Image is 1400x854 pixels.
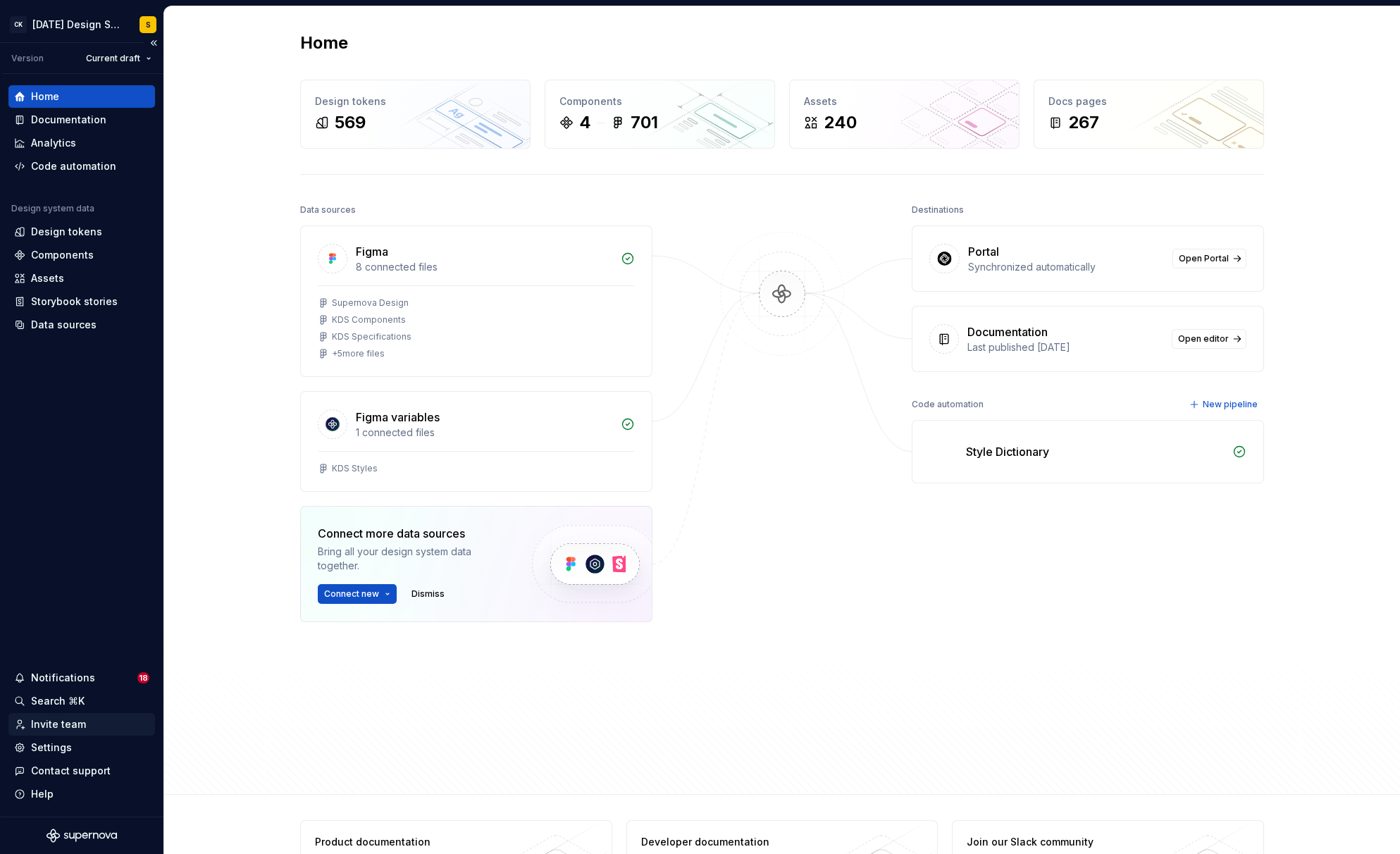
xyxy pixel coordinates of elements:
div: Documentation [967,323,1048,340]
span: Connect new [324,588,379,600]
div: [DATE] Design System [32,18,123,32]
div: 8 connected files [356,260,612,274]
div: Last published [DATE] [967,340,1163,354]
a: Assets [8,267,155,290]
svg: Supernova Logo [47,829,117,843]
div: Portal [968,243,999,260]
div: Design tokens [31,225,102,239]
a: Assets240 [789,80,1020,149]
button: Dismiss [405,584,451,604]
div: Components [31,248,94,262]
div: Settings [31,741,72,755]
button: New pipeline [1185,395,1264,414]
div: Help [31,787,54,801]
a: Data sources [8,314,155,336]
a: Code automation [8,155,155,178]
a: Invite team [8,713,155,736]
div: Notifications [31,671,95,685]
div: KDS Specifications [332,331,411,342]
div: Version [11,53,44,64]
span: Current draft [86,53,140,64]
button: Search ⌘K [8,690,155,712]
div: Docs pages [1048,94,1249,109]
div: Product documentation [315,835,520,849]
div: Join our Slack community [967,835,1172,849]
div: Home [31,89,59,104]
div: Figma variables [356,409,440,426]
div: Search ⌘K [31,694,85,708]
span: Open editor [1178,333,1229,345]
div: Documentation [31,113,106,127]
div: KDS Components [332,314,406,326]
a: Settings [8,736,155,759]
a: Figma8 connected filesSupernova DesignKDS ComponentsKDS Specifications+5more files [300,225,652,377]
div: Figma [356,243,388,260]
a: Components4701 [545,80,775,149]
div: Connect more data sources [318,525,508,542]
div: Assets [31,271,64,285]
div: Data sources [31,318,97,332]
a: Documentation [8,109,155,131]
a: Figma variables1 connected filesKDS Styles [300,391,652,492]
div: Assets [804,94,1005,109]
span: New pipeline [1203,399,1258,410]
div: 4 [579,111,591,134]
div: Components [559,94,760,109]
button: Current draft [80,49,158,68]
div: Code automation [912,395,984,414]
div: Synchronized automatically [968,260,1164,274]
div: Destinations [912,200,964,220]
div: 1 connected files [356,426,612,440]
a: Open Portal [1172,249,1246,268]
div: Supernova Design [332,297,409,309]
a: Analytics [8,132,155,154]
div: Storybook stories [31,295,118,309]
div: Design system data [11,203,94,214]
div: Code automation [31,159,116,173]
div: 701 [631,111,658,134]
div: CK [10,16,27,33]
a: Home [8,85,155,108]
button: Help [8,783,155,805]
button: Contact support [8,760,155,782]
a: Design tokens569 [300,80,531,149]
button: Collapse sidebar [144,33,163,53]
div: 569 [335,111,366,134]
div: Contact support [31,764,111,778]
div: + 5 more files [332,348,385,359]
div: Analytics [31,136,76,150]
div: Invite team [31,717,86,731]
div: S [146,19,151,30]
div: KDS Styles [332,463,378,474]
span: Open Portal [1179,253,1229,264]
button: Notifications18 [8,667,155,689]
button: CK[DATE] Design SystemS [3,9,161,39]
div: Developer documentation [641,835,846,849]
div: 267 [1068,111,1099,134]
h2: Home [300,32,348,54]
a: Storybook stories [8,290,155,313]
a: Open editor [1172,329,1246,349]
div: Data sources [300,200,356,220]
span: 18 [137,672,149,683]
div: Design tokens [315,94,516,109]
span: Dismiss [411,588,445,600]
a: Components [8,244,155,266]
a: Design tokens [8,221,155,243]
div: Bring all your design system data together. [318,545,508,573]
div: Style Dictionary [966,443,1049,460]
div: 240 [824,111,857,134]
a: Docs pages267 [1034,80,1264,149]
button: Connect new [318,584,397,604]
